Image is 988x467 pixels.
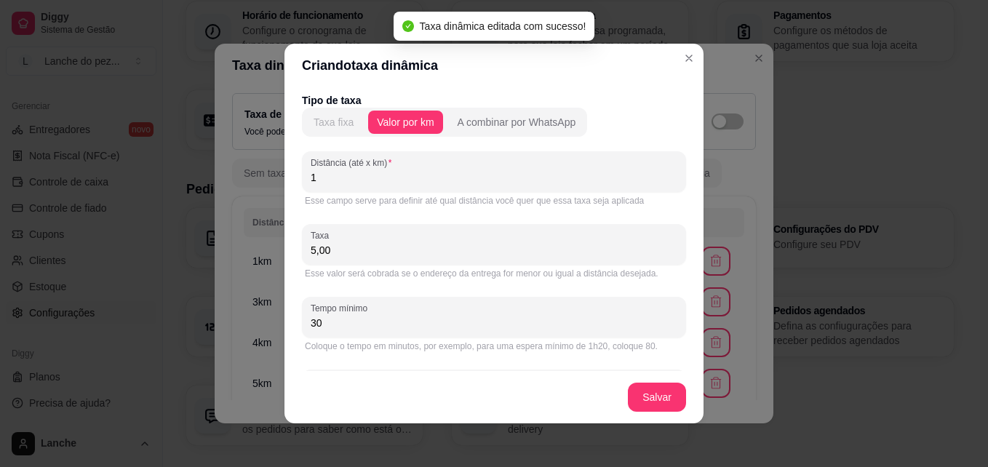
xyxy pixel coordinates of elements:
input: Taxa [311,243,677,258]
p: Tipo de taxa [302,93,686,108]
span: check-circle [402,20,414,32]
div: Valor por km [377,115,434,129]
input: Tempo mínimo [311,316,677,330]
button: Close [677,47,701,70]
div: A combinar por WhatsApp [458,115,576,129]
button: Salvar [628,383,686,412]
label: Distância (até x km) [311,156,397,169]
div: Esse campo serve para definir até qual distância você quer que essa taxa seja aplicada [305,195,683,207]
input: Distância (até x km) [311,170,677,185]
label: Taxa [311,229,334,242]
span: Taxa dinâmica editada com sucesso! [420,20,586,32]
div: Coloque o tempo em minutos, por exemplo, para uma espera mínimo de 1h20, coloque 80. [305,340,683,352]
div: Taxa fixa [314,115,354,129]
div: Esse valor será cobrada se o endereço da entrega for menor ou igual a distância desejada. [305,268,683,279]
header: Criando taxa dinâmica [284,44,704,87]
label: Tempo mínimo [311,302,373,314]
